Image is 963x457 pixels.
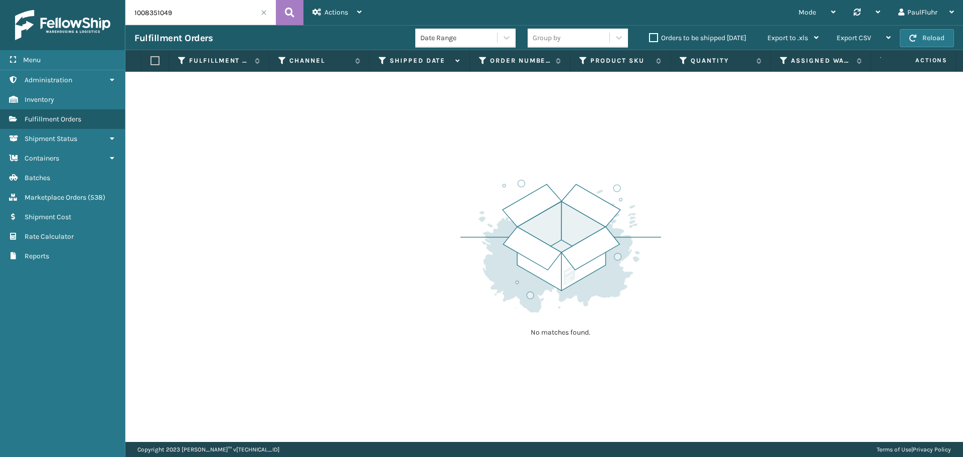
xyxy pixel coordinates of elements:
button: Reload [900,29,954,47]
div: Date Range [420,33,498,43]
span: Shipment Status [25,134,77,143]
span: Export CSV [837,34,871,42]
label: Fulfillment Order Id [189,56,250,65]
span: Batches [25,174,50,182]
label: Channel [289,56,350,65]
span: Marketplace Orders [25,193,86,202]
div: | [877,442,951,457]
span: Fulfillment Orders [25,115,81,123]
img: logo [15,10,110,40]
a: Privacy Policy [913,446,951,453]
span: Mode [798,8,816,17]
span: Rate Calculator [25,232,74,241]
span: Shipment Cost [25,213,71,221]
span: Actions [884,52,953,69]
span: Menu [23,56,41,64]
span: ( 538 ) [88,193,105,202]
span: Administration [25,76,72,84]
label: Orders to be shipped [DATE] [649,34,746,42]
span: Reports [25,252,49,260]
label: Product SKU [590,56,651,65]
label: Shipped Date [390,56,450,65]
label: Assigned Warehouse [791,56,852,65]
div: Group by [533,33,561,43]
p: Copyright 2023 [PERSON_NAME]™ v [TECHNICAL_ID] [137,442,279,457]
a: Terms of Use [877,446,911,453]
span: Inventory [25,95,54,104]
h3: Fulfillment Orders [134,32,213,44]
span: Export to .xls [767,34,808,42]
label: Order Number [490,56,551,65]
span: Actions [325,8,348,17]
span: Containers [25,154,59,163]
label: Quantity [691,56,751,65]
